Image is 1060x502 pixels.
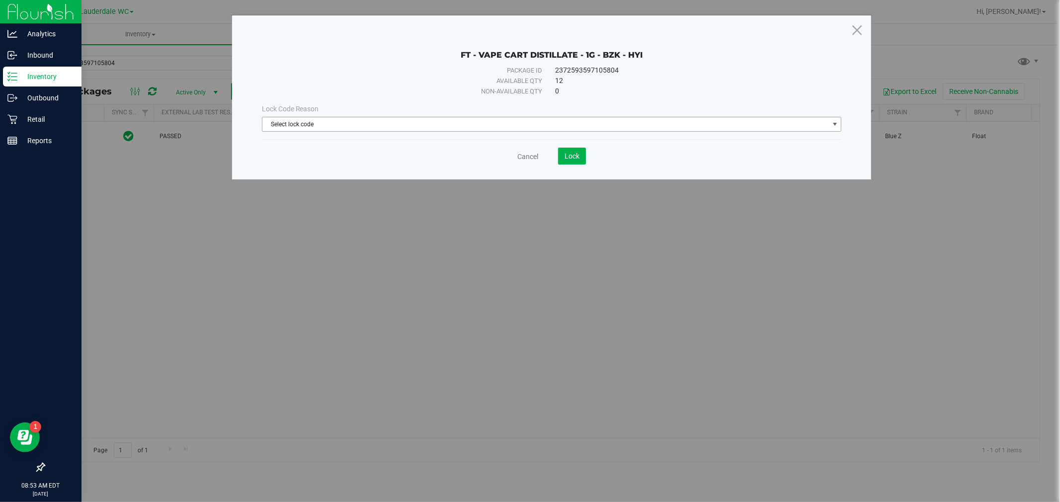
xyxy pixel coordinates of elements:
[7,114,17,124] inline-svg: Retail
[517,152,538,162] a: Cancel
[558,148,586,165] button: Lock
[828,117,841,131] span: select
[7,136,17,146] inline-svg: Reports
[10,422,40,452] iframe: Resource center
[4,490,77,498] p: [DATE]
[287,76,542,86] div: Available qty
[565,152,579,160] span: Lock
[17,135,77,147] p: Reports
[17,49,77,61] p: Inbound
[555,76,816,86] div: 12
[17,71,77,83] p: Inventory
[262,35,842,60] div: FT - VAPE CART DISTILLATE - 1G - BZK - HYI
[262,117,829,131] span: Select lock code
[555,86,816,96] div: 0
[287,66,542,76] div: Package ID
[17,113,77,125] p: Retail
[29,421,41,433] iframe: Resource center unread badge
[4,481,77,490] p: 08:53 AM EDT
[17,28,77,40] p: Analytics
[555,65,816,76] div: 2372593597105804
[287,86,542,96] div: Non-available qty
[7,50,17,60] inline-svg: Inbound
[7,72,17,82] inline-svg: Inventory
[262,105,319,113] span: Lock Code Reason
[7,29,17,39] inline-svg: Analytics
[7,93,17,103] inline-svg: Outbound
[17,92,77,104] p: Outbound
